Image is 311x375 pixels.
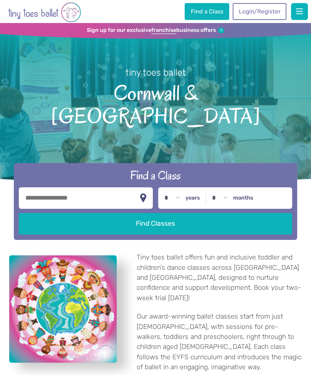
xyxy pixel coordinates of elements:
[151,27,176,34] strong: franchise
[87,27,224,34] a: Sign up for our exclusivefranchisebusiness offers
[185,3,229,20] a: Find a Class
[233,195,253,202] label: months
[9,255,117,363] a: View full-size image
[126,67,186,78] small: tiny toes ballet
[185,195,200,202] label: years
[137,252,301,303] p: Tiny toes ballet offers fun and inclusive toddler and children’s dance classes across [GEOGRAPHIC...
[8,2,81,23] img: tiny toes ballet
[19,213,292,235] button: Find Classes
[233,3,286,20] a: Login/Register
[19,168,292,183] h2: Find a Class
[137,311,301,372] p: Our award-winning ballet classes start from just [DEMOGRAPHIC_DATA], with sessions for pre-walker...
[11,79,300,128] span: Cornwall & [GEOGRAPHIC_DATA]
